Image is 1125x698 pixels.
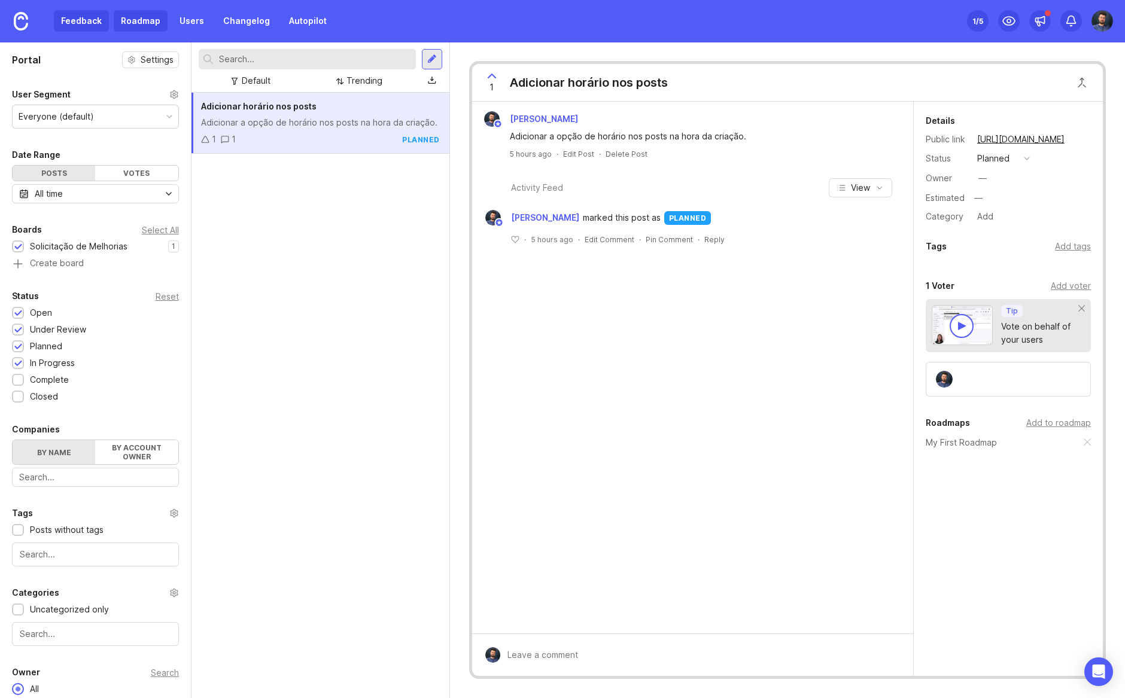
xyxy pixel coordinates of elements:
div: Adicionar horário nos posts [510,74,668,91]
div: · [524,234,526,245]
div: Solicitação de Melhorias [30,240,127,253]
div: Pin Comment [646,234,693,245]
span: 5 hours ago [531,234,573,245]
div: · [578,234,580,245]
div: planned [977,152,1010,165]
div: Closed [30,390,58,403]
button: Close button [1070,71,1094,95]
a: Autopilot [282,10,334,32]
div: Status [926,152,968,165]
span: Settings [141,54,174,66]
a: Roadmap [114,10,168,32]
div: 1 [232,133,236,146]
img: video-thumbnail-vote-d41b83416815613422e2ca741bf692cc.jpg [932,305,993,345]
a: Arlindo Junior[PERSON_NAME] [478,210,583,225]
label: By name [13,440,95,464]
div: · [639,234,641,245]
div: Uncategorized only [30,603,109,616]
input: Search... [19,471,172,484]
div: planned [664,211,712,225]
div: · [557,149,558,159]
span: View [851,182,870,194]
span: 1 [489,81,494,94]
div: Details [926,114,955,128]
div: Vote on behalf of your users [1001,320,1079,346]
h1: Portal [12,53,41,67]
div: Edit Comment [585,234,634,245]
span: marked this post as [583,211,661,224]
div: Estimated [926,194,965,202]
div: Open Intercom Messenger [1084,657,1113,686]
div: Delete Post [606,149,647,159]
div: Owner [12,665,40,679]
div: Categories [12,586,59,600]
div: Reset [156,293,179,300]
div: Everyone (default) [19,110,94,123]
img: Arlindo Junior [484,111,500,127]
div: Complete [30,373,69,386]
svg: toggle icon [159,189,178,199]
a: Add [968,209,997,224]
div: Public link [926,133,968,146]
div: Tags [12,506,33,520]
button: 1/5 [967,10,989,32]
div: Edit Post [563,149,594,159]
div: Roadmaps [926,416,970,430]
div: Date Range [12,148,60,162]
div: Posts without tags [30,523,104,537]
img: Arlindo Junior [485,210,501,225]
p: Tip [1006,306,1018,316]
div: Reply [704,234,725,245]
input: Search... [219,53,411,66]
p: 1 [172,242,175,251]
div: All [24,682,45,696]
button: Settings [122,51,179,68]
div: Owner [926,172,968,185]
a: Arlindo Junior[PERSON_NAME] [477,111,588,127]
input: Search... [20,548,171,561]
div: · [599,149,601,159]
div: In Progress [30,356,75,370]
img: member badge [494,218,503,227]
a: Users [172,10,211,32]
img: Arlindo Junior [936,371,953,388]
div: Boards [12,222,42,237]
div: · [698,234,700,245]
a: [URL][DOMAIN_NAME] [974,132,1068,147]
div: Add tags [1055,240,1091,253]
div: Add voter [1051,279,1091,292]
div: Status [12,289,39,303]
a: 5 hours ago [510,149,552,159]
div: Under Review [30,323,86,336]
button: View [829,178,892,197]
img: member badge [493,120,502,129]
div: Votes [95,166,178,181]
a: My First Roadmap [926,436,997,449]
div: Posts [13,166,95,181]
div: Add [974,209,997,224]
span: [PERSON_NAME] [511,211,579,224]
div: Category [926,210,968,223]
img: Arlindo Junior [485,647,501,663]
a: Adicionar horário nos postsAdicionar a opção de horário nos posts na hora da criação.11planned [191,93,449,154]
div: Companies [12,422,60,437]
a: Create board [12,259,179,270]
div: Activity Feed [511,181,563,194]
div: Search [151,669,179,676]
a: Changelog [216,10,277,32]
div: Planned [30,340,62,353]
div: Tags [926,239,947,254]
div: Default [242,74,270,87]
input: Search... [20,627,171,641]
img: Canny Home [14,12,28,31]
div: — [978,172,987,185]
div: Adicionar a opção de horário nos posts na hora da criação. [510,130,889,143]
div: Open [30,306,52,319]
div: Add to roadmap [1026,416,1091,429]
div: 1 [212,133,216,146]
div: planned [402,135,440,145]
img: Arlindo Junior [1091,10,1113,32]
div: All time [35,187,63,200]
